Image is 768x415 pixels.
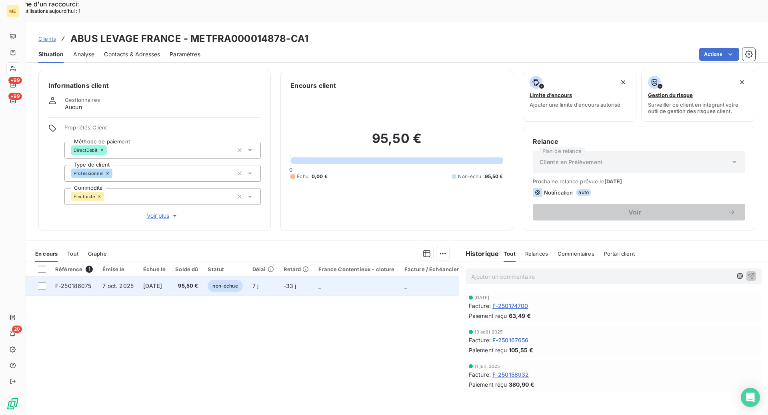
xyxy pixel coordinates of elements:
span: 95,50 € [485,173,503,180]
span: 95,50 € [175,282,198,290]
span: Électricité [74,194,95,199]
h3: ABUS LEVAGE FRANCE - METFRA000014878-CA1 [70,32,308,46]
h2: 95,50 € [290,131,503,155]
button: Actions [699,48,739,61]
button: Limite d’encoursAjouter une limite d’encours autorisé [523,71,637,122]
span: 380,90 € [509,380,534,389]
input: Ajouter une valeur [112,170,119,177]
button: Voir [533,204,745,220]
span: Propriétés Client [64,124,261,135]
span: Facture : [469,302,491,310]
span: +99 [8,77,22,84]
span: F-250174700 [492,302,528,310]
span: 11 juil. 2025 [474,364,500,369]
span: 0,00 € [312,173,328,180]
span: non-échue [208,280,242,292]
span: Aucun [65,103,82,111]
div: Référence [55,266,93,273]
span: Paiement reçu [469,346,507,354]
div: Open Intercom Messenger [741,388,760,407]
span: F-250167656 [492,336,529,344]
span: _ [404,282,407,289]
span: Relances [525,250,548,257]
span: Voir plus [147,212,179,220]
span: -33 j [284,282,296,289]
span: auto [576,189,591,196]
span: Échu [297,173,308,180]
span: [DATE] [143,282,162,289]
button: Gestion du risqueSurveiller ce client en intégrant votre outil de gestion des risques client. [641,71,755,122]
span: 7 j [252,282,258,289]
span: 7 oct. 2025 [102,282,134,289]
span: Graphe [88,250,107,257]
span: Situation [38,50,64,58]
span: Limite d’encours [530,92,572,98]
span: 105,55 € [509,346,533,354]
input: Ajouter une valeur [107,147,113,154]
span: 13 août 2025 [474,330,503,334]
span: 20 [12,326,22,333]
h6: Historique [459,249,499,258]
span: 63,49 € [509,312,531,320]
span: Analyse [73,50,94,58]
span: Contacts & Adresses [104,50,160,58]
span: Clients en Prélèvement [540,158,602,166]
h6: Informations client [48,81,261,90]
span: Paiement reçu [469,380,507,389]
button: Voir plus [64,211,261,220]
span: _ [318,282,321,289]
span: Voir [542,209,728,215]
img: Logo LeanPay [6,397,19,410]
span: Paiement reçu [469,312,507,320]
span: F-250186075 [55,282,92,289]
span: F-250158932 [492,370,529,379]
span: DirectDebit [74,148,98,153]
h6: Encours client [290,81,336,90]
input: Ajouter une valeur [104,193,110,200]
span: +99 [8,93,22,100]
span: Facture : [469,336,491,344]
span: Ajouter une limite d’encours autorisé [530,101,620,108]
span: Prochaine relance prévue le [533,178,745,185]
div: France Contentieux - cloture [318,266,394,272]
span: Surveiller ce client en intégrant votre outil de gestion des risques client. [648,101,748,114]
div: Facture / Echéancier [404,266,459,272]
span: Commentaires [558,250,594,257]
span: 0 [289,167,292,173]
span: Facture : [469,370,491,379]
span: Gestionnaires [65,97,100,103]
span: Professionnel [74,171,104,176]
a: Clients [38,35,56,43]
div: Retard [284,266,309,272]
span: Portail client [604,250,635,257]
span: [DATE] [474,295,490,300]
span: Clients [38,36,56,42]
div: Échue le [143,266,166,272]
span: Tout [504,250,516,257]
span: Gestion du risque [648,92,693,98]
div: Émise le [102,266,134,272]
span: Non-échu [458,173,481,180]
span: 1 [86,266,93,273]
span: [DATE] [604,178,622,185]
div: Statut [208,266,242,272]
span: En cours [35,250,58,257]
h6: Relance [533,137,745,146]
span: Tout [67,250,78,257]
span: Notification [544,189,573,196]
div: Solde dû [175,266,198,272]
div: Délai [252,266,274,272]
span: Paramètres [170,50,200,58]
